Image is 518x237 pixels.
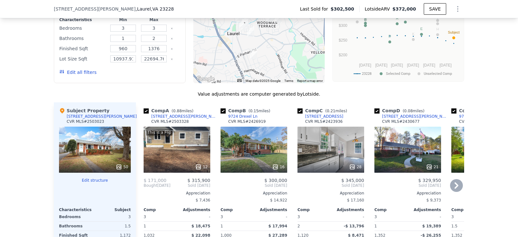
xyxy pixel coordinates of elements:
[151,119,189,124] div: CVR MLS # 2503328
[374,191,441,196] div: Appreciation
[374,183,441,188] span: Sold [DATE]
[365,6,392,12] span: Lotside ARV
[144,178,166,183] span: $ 171,000
[374,107,427,114] div: Comp D
[59,17,106,22] div: Characteristics
[339,38,347,43] text: $250
[59,178,131,183] button: Edit structure
[144,107,196,114] div: Comp A
[323,109,350,113] span: ( miles)
[146,129,172,136] div: This is a Flip
[246,79,280,83] span: Map data ©2025 Google
[451,222,483,231] div: 1.5
[448,30,460,34] text: Subject
[171,48,173,50] button: Clear
[171,58,173,60] button: Clear
[195,75,216,83] img: Google
[359,63,371,67] text: [DATE]
[246,109,273,113] span: ( miles)
[191,224,210,228] span: $ 18,475
[300,6,331,12] span: Last Sold for
[59,107,109,114] div: Subject Property
[95,207,131,212] div: Subject
[297,107,350,114] div: Comp C
[374,215,377,219] span: 3
[250,48,257,59] div: 8603 Ackley Ave
[144,183,171,188] div: [DATE]
[59,69,96,75] button: Edit all filters
[228,119,266,124] div: CVR MLS # 2426919
[386,72,410,76] text: Selected Comp
[254,207,287,212] div: Adjustments
[171,37,173,40] button: Clear
[426,164,439,170] div: 21
[374,222,406,231] div: 1
[424,72,452,76] text: Unselected Comp
[409,212,441,221] div: -
[297,191,364,196] div: Appreciation
[344,224,364,228] span: -$ 13,796
[451,207,485,212] div: Comp
[297,79,323,83] a: Report a map error
[362,72,372,76] text: 23228
[297,222,330,231] div: 2
[422,224,441,228] span: $ 19,389
[54,6,136,12] span: [STREET_ADDRESS][PERSON_NAME]
[382,114,449,119] div: [STREET_ADDRESS][PERSON_NAME]
[297,183,364,188] span: Sold [DATE]
[169,109,196,113] span: ( miles)
[272,164,285,170] div: 16
[144,215,146,219] span: 3
[423,63,435,67] text: [DATE]
[221,207,254,212] div: Comp
[349,164,362,170] div: 28
[151,114,218,119] div: [STREET_ADDRESS][PERSON_NAME]
[408,207,441,212] div: Adjustments
[67,119,104,124] div: CVR MLS # 2503023
[59,222,94,231] div: Bathrooms
[392,6,416,12] span: $372,000
[59,207,95,212] div: Characteristics
[195,164,208,170] div: 12
[418,178,441,183] span: $ 329,950
[221,183,287,188] span: Sold [DATE]
[374,207,408,212] div: Comp
[400,109,427,113] span: ( miles)
[59,34,106,43] div: Bathrooms
[255,212,287,221] div: -
[195,75,216,83] a: Open this area in Google Maps (opens a new window)
[178,212,210,221] div: -
[297,207,331,212] div: Comp
[426,198,441,202] span: $ 9,373
[221,114,257,119] a: 9724 Drexel Ln
[188,178,210,183] span: $ 315,900
[439,63,452,67] text: [DATE]
[177,207,210,212] div: Adjustments
[221,107,273,114] div: Comp B
[221,215,223,219] span: 3
[407,63,419,67] text: [DATE]
[339,23,347,28] text: $300
[144,114,218,119] a: [STREET_ADDRESS][PERSON_NAME]
[451,107,503,114] div: Comp E
[144,183,157,188] span: Bought
[451,3,464,15] button: Show Options
[196,198,210,202] span: $ 7,436
[54,91,464,97] div: Value adjustments are computer generated by Lotside .
[391,63,403,67] text: [DATE]
[297,114,343,119] a: [STREET_ADDRESS]
[239,17,246,28] div: 9712 Esmont Rd
[347,198,364,202] span: $ 17,160
[451,191,518,196] div: Appreciation
[404,14,406,18] text: F
[420,27,422,31] text: E
[237,79,242,82] button: Keyboard shortcuts
[364,18,366,22] text: B
[339,53,347,57] text: $200
[144,191,210,196] div: Appreciation
[436,27,439,31] text: H
[270,198,287,202] span: $ 14,922
[116,164,128,170] div: 50
[241,20,248,30] div: 9707 Esmont Rd
[297,215,300,219] span: 3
